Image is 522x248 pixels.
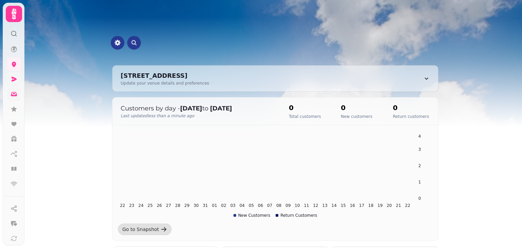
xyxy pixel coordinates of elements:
strong: [DATE] [210,105,232,112]
tspan: 0 [418,196,421,201]
tspan: 20 [387,203,392,208]
tspan: 26 [157,203,162,208]
tspan: 3 [418,147,421,152]
p: Last updated less than a minute ago [121,113,275,119]
tspan: 07 [267,203,272,208]
tspan: 25 [147,203,153,208]
div: Update your venue details and preferences [121,81,209,86]
tspan: 09 [285,203,291,208]
tspan: 03 [230,203,236,208]
tspan: 08 [276,203,281,208]
tspan: 22 [120,203,125,208]
tspan: 28 [175,203,180,208]
tspan: 12 [313,203,318,208]
tspan: 27 [166,203,171,208]
div: Return Customers [276,213,317,218]
p: Customers by day - to [121,104,275,113]
tspan: 13 [322,203,327,208]
tspan: 30 [193,203,198,208]
tspan: 15 [341,203,346,208]
tspan: 2 [418,163,421,168]
div: New Customers [233,213,271,218]
tspan: 17 [359,203,364,208]
tspan: 19 [378,203,383,208]
p: Return customers [393,114,429,119]
tspan: 4 [418,134,421,139]
tspan: 10 [295,203,300,208]
tspan: 16 [350,203,355,208]
tspan: 23 [129,203,134,208]
tspan: 22 [405,203,410,208]
strong: [DATE] [180,105,202,112]
tspan: 01 [212,203,217,208]
tspan: 14 [331,203,336,208]
tspan: 21 [396,203,401,208]
h2: 0 [341,103,372,112]
h2: 0 [393,103,429,112]
tspan: 24 [138,203,143,208]
tspan: 05 [249,203,254,208]
tspan: 31 [203,203,208,208]
h2: 0 [289,103,321,112]
a: Go to Snapshot [118,224,172,235]
tspan: 18 [368,203,373,208]
p: New customers [341,114,372,119]
tspan: 04 [240,203,245,208]
p: Total customers [289,114,321,119]
div: Go to Snapshot [122,226,159,233]
tspan: 1 [418,180,421,184]
tspan: 29 [184,203,189,208]
tspan: 06 [258,203,263,208]
tspan: 11 [304,203,309,208]
tspan: 02 [221,203,226,208]
div: [STREET_ADDRESS] [121,71,209,81]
